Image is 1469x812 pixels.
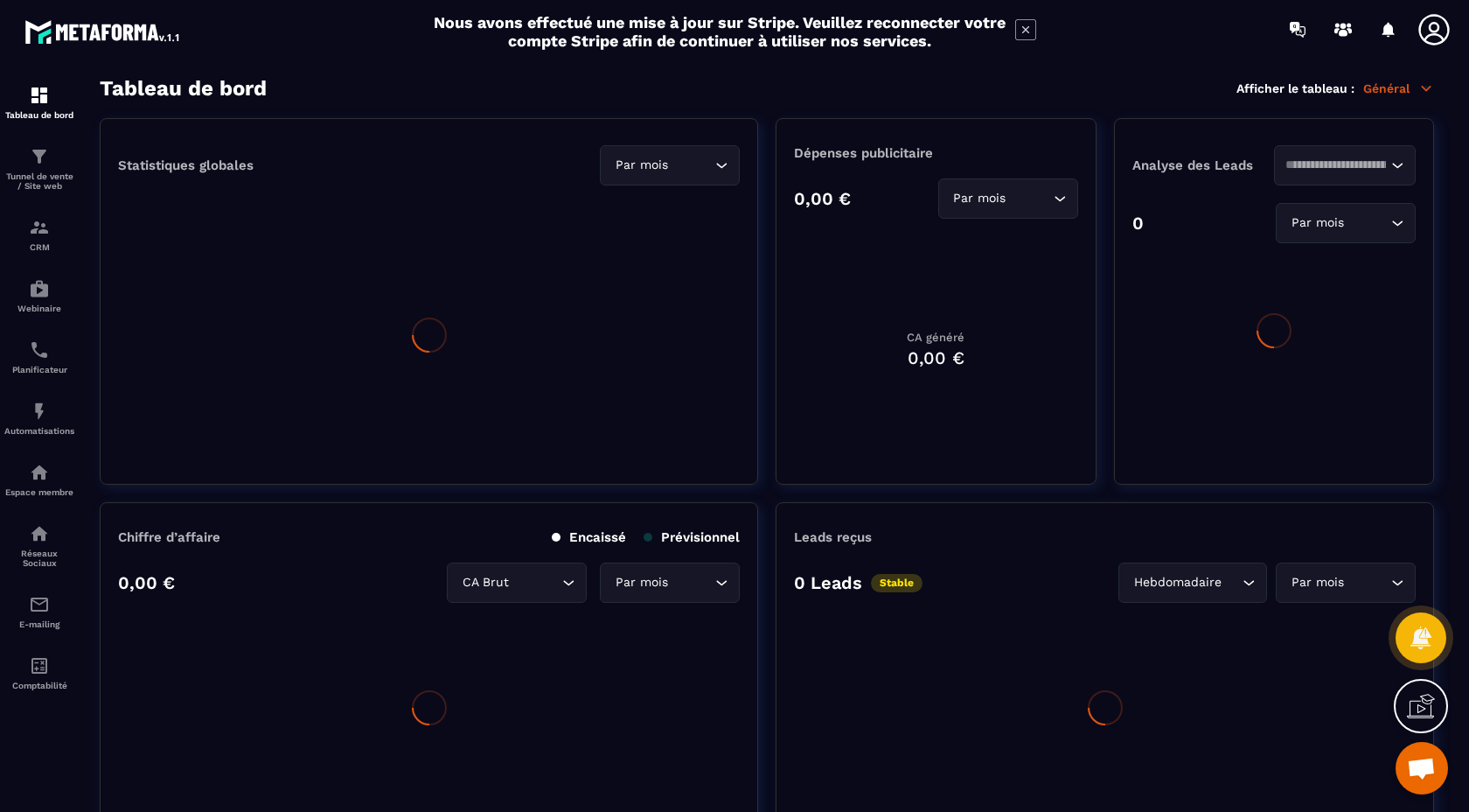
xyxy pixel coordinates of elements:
[794,572,862,593] p: 0 Leads
[100,76,267,101] h3: Tableau de bord
[600,563,740,603] div: Search for option
[1347,213,1387,233] input: Search for option
[4,426,74,436] p: Automatisations
[4,110,74,120] p: Tableau de bord
[29,146,50,167] img: formation
[1347,573,1387,592] input: Search for option
[1276,563,1416,603] div: Search for option
[1118,563,1267,603] div: Search for option
[4,510,74,581] a: social-networksocial-networkRéseaux Sociaux
[794,145,1077,161] p: Dépenses publicitaire
[4,365,74,374] p: Planificateur
[29,278,50,299] img: automations
[1396,742,1448,794] a: Ouvrir le chat
[4,326,74,388] a: schedulerschedulerPlanificateur
[29,523,50,544] img: social-network
[611,156,672,175] span: Par mois
[1236,81,1354,95] p: Afficher le tableau :
[1010,189,1049,208] input: Search for option
[938,178,1078,219] div: Search for option
[1363,80,1434,96] p: Général
[4,304,74,313] p: Webinaire
[4,171,74,191] p: Tunnel de vente / Site web
[611,573,672,592] span: Par mois
[794,188,851,209] p: 0,00 €
[672,156,711,175] input: Search for option
[1287,213,1347,233] span: Par mois
[29,655,50,676] img: accountant
[600,145,740,185] div: Search for option
[1132,157,1274,173] p: Analyse des Leads
[512,573,558,592] input: Search for option
[118,529,220,545] p: Chiffre d’affaire
[4,549,74,568] p: Réseaux Sociaux
[950,189,1010,208] span: Par mois
[433,13,1006,50] h2: Nous avons effectué une mise à jour sur Stripe. Veuillez reconnecter votre compte Stripe afin de ...
[29,401,50,422] img: automations
[458,573,512,592] span: CA Brut
[1274,145,1416,185] div: Search for option
[118,157,254,173] p: Statistiques globales
[4,619,74,629] p: E-mailing
[794,529,872,545] p: Leads reçus
[4,133,74,204] a: formationformationTunnel de vente / Site web
[4,388,74,449] a: automationsautomationsAutomatisations
[4,242,74,252] p: CRM
[1130,573,1225,592] span: Hebdomadaire
[1287,573,1347,592] span: Par mois
[29,462,50,483] img: automations
[4,581,74,642] a: emailemailE-mailing
[1285,156,1387,175] input: Search for option
[4,265,74,326] a: automationsautomationsWebinaire
[552,529,626,545] p: Encaissé
[1225,573,1238,592] input: Search for option
[672,573,711,592] input: Search for option
[4,72,74,133] a: formationformationTableau de bord
[29,217,50,238] img: formation
[1132,213,1144,234] p: 0
[29,339,50,360] img: scheduler
[871,574,922,592] p: Stable
[29,594,50,615] img: email
[1276,203,1416,243] div: Search for option
[4,204,74,265] a: formationformationCRM
[4,449,74,510] a: automationsautomationsEspace membre
[447,563,587,603] div: Search for option
[24,16,182,47] img: logo
[118,572,175,593] p: 0,00 €
[644,529,740,545] p: Prévisionnel
[29,85,50,106] img: formation
[4,642,74,703] a: accountantaccountantComptabilité
[4,487,74,497] p: Espace membre
[4,681,74,690] p: Comptabilité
